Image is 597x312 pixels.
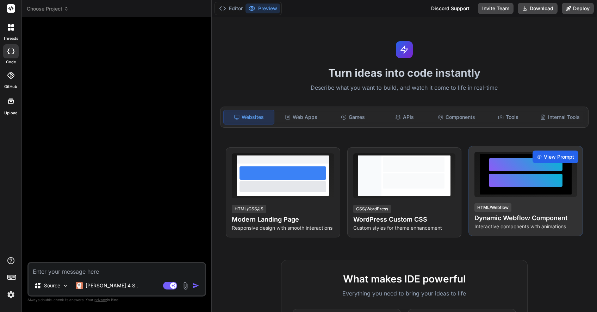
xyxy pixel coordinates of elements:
[427,3,474,14] div: Discord Support
[232,205,266,213] div: HTML/CSS/JS
[216,4,245,13] button: Editor
[478,3,514,14] button: Invite Team
[62,283,68,289] img: Pick Models
[353,224,456,231] p: Custom styles for theme enhancement
[518,3,558,14] button: Download
[232,224,334,231] p: Responsive design with smooth interactions
[535,110,585,125] div: Internal Tools
[562,3,594,14] button: Deploy
[5,289,17,301] img: settings
[27,297,206,303] p: Always double-check its answers. Your in Bind
[276,110,326,125] div: Web Apps
[216,83,593,93] p: Describe what you want to build, and watch it come to life in real-time
[76,282,83,289] img: Claude 4 Sonnet
[353,215,456,224] h4: WordPress Custom CSS
[86,282,138,289] p: [PERSON_NAME] 4 S..
[4,84,17,90] label: GitHub
[474,203,511,212] div: HTML/Webflow
[431,110,482,125] div: Components
[245,4,280,13] button: Preview
[379,110,430,125] div: APIs
[6,59,16,65] label: code
[232,215,334,224] h4: Modern Landing Page
[192,282,199,289] img: icon
[293,272,516,286] h2: What makes IDE powerful
[483,110,534,125] div: Tools
[328,110,378,125] div: Games
[181,282,189,290] img: attachment
[44,282,60,289] p: Source
[474,213,577,223] h4: Dynamic Webflow Component
[27,5,69,12] span: Choose Project
[223,110,274,125] div: Websites
[216,66,593,79] h1: Turn ideas into code instantly
[544,153,574,160] span: View Prompt
[4,110,18,116] label: Upload
[474,223,577,230] p: Interactive components with animations
[353,205,391,213] div: CSS/WordPress
[293,289,516,298] p: Everything you need to bring your ideas to life
[94,298,107,302] span: privacy
[3,36,18,42] label: threads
